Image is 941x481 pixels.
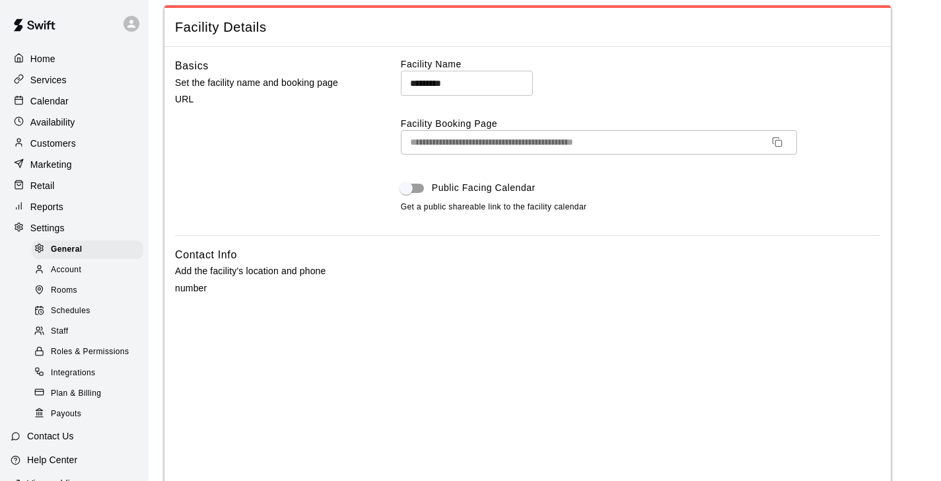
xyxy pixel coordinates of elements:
span: Public Facing Calendar [432,181,536,195]
a: Roles & Permissions [32,342,149,363]
span: Account [51,264,81,277]
div: Account [32,261,143,279]
a: Plan & Billing [32,383,149,404]
span: Payouts [51,408,81,421]
p: Help Center [27,453,77,466]
h6: Contact Info [175,246,237,264]
p: Set the facility name and booking page URL [175,75,359,108]
a: Calendar [11,91,138,111]
button: Copy URL [767,131,788,153]
span: Rooms [51,284,77,297]
a: Schedules [32,301,149,322]
a: Integrations [32,363,149,383]
div: Staff [32,322,143,341]
a: General [32,239,149,260]
label: Facility Name [401,57,880,71]
span: Facility Details [175,18,880,36]
a: Marketing [11,155,138,174]
a: Payouts [32,404,149,424]
a: Availability [11,112,138,132]
a: Retail [11,176,138,196]
div: Roles & Permissions [32,343,143,361]
p: Home [30,52,55,65]
p: Availability [30,116,75,129]
a: Settings [11,218,138,238]
h6: Basics [175,57,209,75]
p: Add the facility's location and phone number [175,263,359,296]
span: Plan & Billing [51,387,101,400]
p: Contact Us [27,429,74,443]
a: Services [11,70,138,90]
a: Rooms [32,281,149,301]
span: Staff [51,325,68,338]
p: Calendar [30,94,69,108]
p: Services [30,73,67,87]
p: Reports [30,200,63,213]
label: Facility Booking Page [401,117,880,130]
a: Home [11,49,138,69]
div: Rooms [32,281,143,300]
div: Payouts [32,405,143,424]
span: Roles & Permissions [51,346,129,359]
p: Retail [30,179,55,192]
div: Plan & Billing [32,385,143,403]
span: Integrations [51,367,96,380]
a: Account [32,260,149,280]
p: Marketing [30,158,72,171]
p: Settings [30,221,65,235]
a: Staff [32,322,149,342]
span: Schedules [51,305,90,318]
span: Get a public shareable link to the facility calendar [401,201,587,214]
p: Customers [30,137,76,150]
div: Integrations [32,364,143,383]
a: Reports [11,197,138,217]
div: General [32,240,143,259]
span: General [51,243,83,256]
div: Schedules [32,302,143,320]
a: Customers [11,133,138,153]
